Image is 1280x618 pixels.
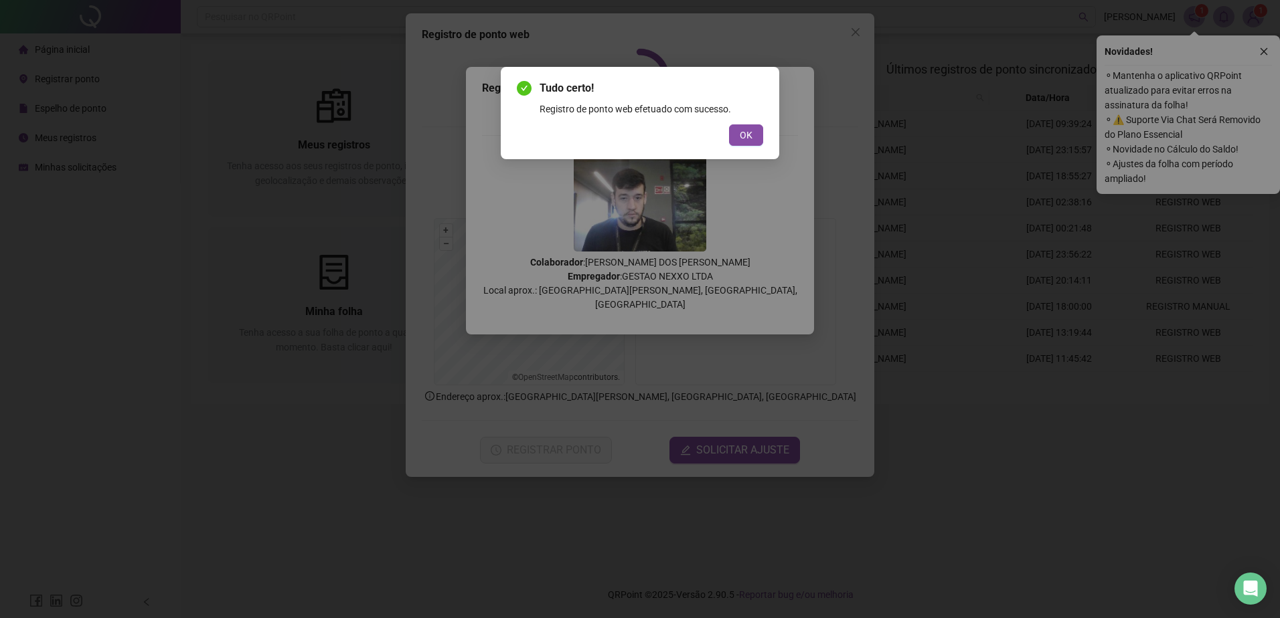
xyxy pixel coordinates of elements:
[540,102,763,116] div: Registro de ponto web efetuado com sucesso.
[517,81,532,96] span: check-circle
[740,128,752,142] span: OK
[729,124,763,146] button: OK
[540,80,763,96] span: Tudo certo!
[1234,573,1267,605] div: Open Intercom Messenger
